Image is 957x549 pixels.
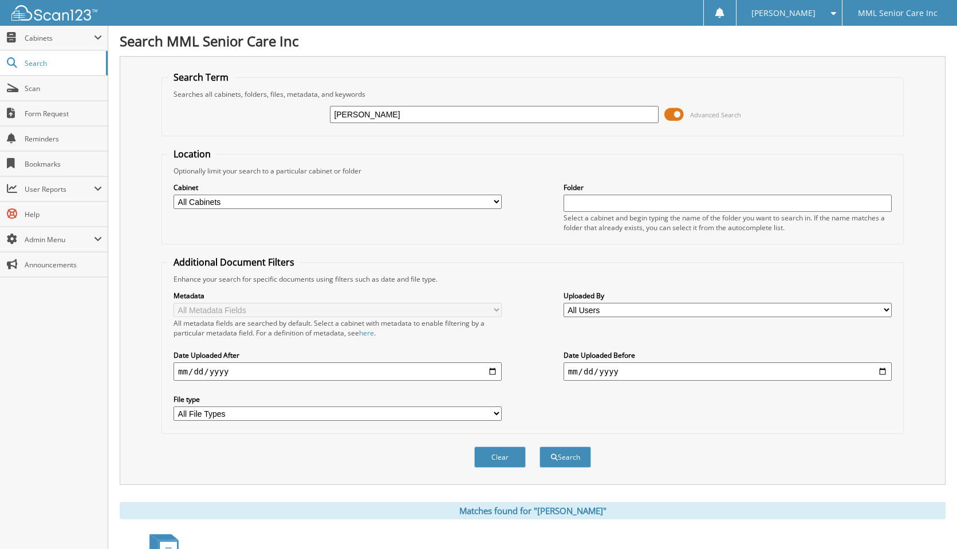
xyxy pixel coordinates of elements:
[690,110,741,119] span: Advanced Search
[539,447,591,468] button: Search
[25,260,102,270] span: Announcements
[25,184,94,194] span: User Reports
[174,394,502,404] label: File type
[168,71,234,84] legend: Search Term
[25,84,102,93] span: Scan
[25,235,94,244] span: Admin Menu
[174,291,502,301] label: Metadata
[25,33,94,43] span: Cabinets
[359,328,374,338] a: here
[11,5,97,21] img: scan123-logo-white.svg
[25,58,100,68] span: Search
[474,447,526,468] button: Clear
[25,134,102,144] span: Reminders
[168,166,897,176] div: Optionally limit your search to a particular cabinet or folder
[858,10,938,17] span: MML Senior Care Inc
[564,213,892,232] div: Select a cabinet and begin typing the name of the folder you want to search in. If the name match...
[120,502,946,519] div: Matches found for "[PERSON_NAME]"
[174,318,502,338] div: All metadata fields are searched by default. Select a cabinet with metadata to enable filtering b...
[751,10,816,17] span: [PERSON_NAME]
[174,362,502,381] input: start
[168,148,216,160] legend: Location
[564,362,892,381] input: end
[564,183,892,192] label: Folder
[25,109,102,119] span: Form Request
[174,350,502,360] label: Date Uploaded After
[168,89,897,99] div: Searches all cabinets, folders, files, metadata, and keywords
[25,159,102,169] span: Bookmarks
[564,350,892,360] label: Date Uploaded Before
[168,274,897,284] div: Enhance your search for specific documents using filters such as date and file type.
[174,183,502,192] label: Cabinet
[25,210,102,219] span: Help
[120,31,946,50] h1: Search MML Senior Care Inc
[168,256,300,268] legend: Additional Document Filters
[564,291,892,301] label: Uploaded By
